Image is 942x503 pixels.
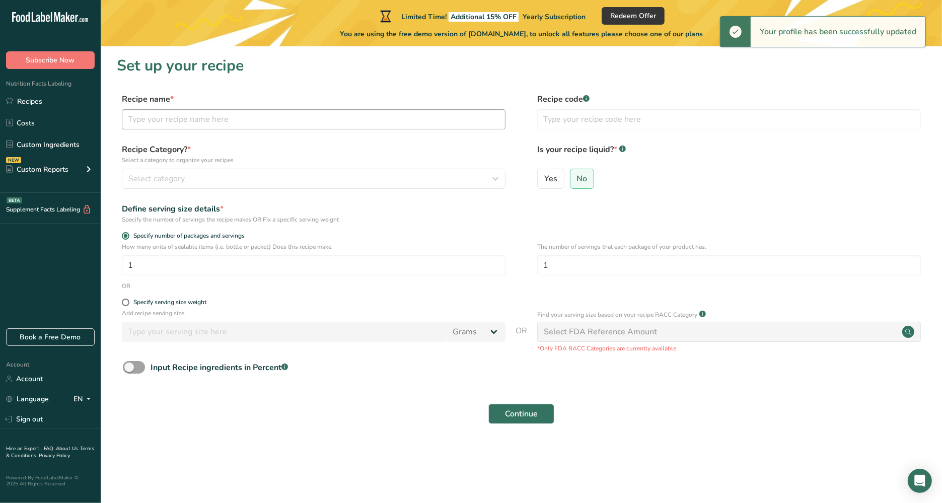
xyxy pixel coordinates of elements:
p: Find your serving size based on your recipe RACC Category [537,310,697,319]
div: Select FDA Reference Amount [544,326,657,338]
span: No [577,174,588,184]
div: Limited Time! [378,10,586,22]
p: *Only FDA RACC Categories are currently available [537,344,921,353]
p: Select a category to organize your recipes [122,156,505,165]
label: Recipe code [537,93,921,105]
span: plans [685,29,703,39]
span: Redeem Offer [610,11,656,21]
a: About Us . [56,445,80,452]
label: Is your recipe liquid? [537,143,921,165]
div: Your profile has been successfully updated [751,17,925,47]
button: Subscribe Now [6,51,95,69]
div: Open Intercom Messenger [908,469,932,493]
a: Privacy Policy [39,452,70,459]
input: Type your serving size here [122,322,447,342]
div: Powered By FoodLabelMaker © 2025 All Rights Reserved [6,475,95,487]
div: Specify serving size weight [133,299,206,306]
div: Custom Reports [6,164,68,175]
span: Yes [544,174,557,184]
a: Language [6,390,49,408]
a: Book a Free Demo [6,328,95,346]
span: Continue [505,408,538,420]
span: Additional 15% OFF [449,12,519,22]
h1: Set up your recipe [117,54,926,77]
button: Redeem Offer [602,7,665,25]
p: How many units of sealable items (i.e. bottle or packet) Does this recipe make. [122,242,505,251]
span: Subscribe Now [26,55,75,65]
div: OR [122,281,130,291]
input: Type your recipe code here [537,109,921,129]
a: Terms & Conditions . [6,445,94,459]
span: Yearly Subscription [523,12,586,22]
span: OR [516,325,527,353]
button: Select category [122,169,505,189]
p: The number of servings that each package of your product has. [537,242,921,251]
input: Type your recipe name here [122,109,505,129]
div: Define serving size details [122,203,505,215]
div: BETA [7,197,22,203]
div: Input Recipe ingredients in Percent [151,362,288,374]
div: Specify the number of servings the recipe makes OR Fix a specific serving weight [122,215,505,224]
button: Continue [488,404,554,424]
span: You are using the free demo version of [DOMAIN_NAME], to unlock all features please choose one of... [340,29,703,39]
div: EN [74,393,95,405]
a: FAQ . [44,445,56,452]
span: Specify number of packages and servings [129,232,245,240]
span: Select category [128,173,185,185]
div: NEW [6,157,21,163]
a: Hire an Expert . [6,445,42,452]
label: Recipe name [122,93,505,105]
label: Recipe Category? [122,143,505,165]
p: Add recipe serving size. [122,309,505,318]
